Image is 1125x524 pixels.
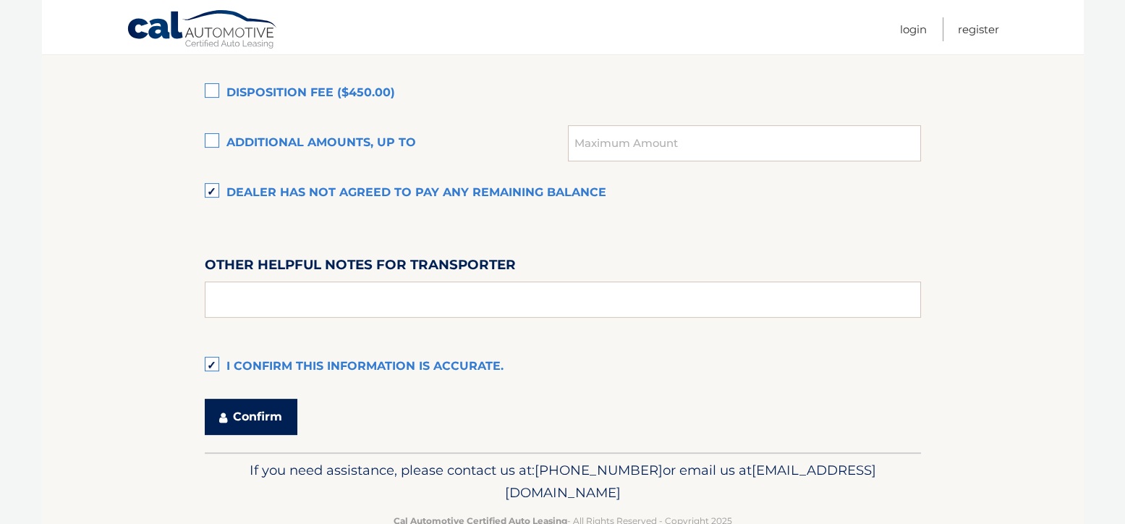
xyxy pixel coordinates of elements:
[900,17,927,41] a: Login
[205,352,921,381] label: I confirm this information is accurate.
[568,125,920,161] input: Maximum Amount
[205,399,297,435] button: Confirm
[205,129,569,158] label: Additional amounts, up to
[205,79,921,108] label: Disposition Fee ($450.00)
[205,254,516,281] label: Other helpful notes for transporter
[205,179,921,208] label: Dealer has not agreed to pay any remaining balance
[958,17,999,41] a: Register
[214,459,912,505] p: If you need assistance, please contact us at: or email us at
[535,462,663,478] span: [PHONE_NUMBER]
[127,9,279,51] a: Cal Automotive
